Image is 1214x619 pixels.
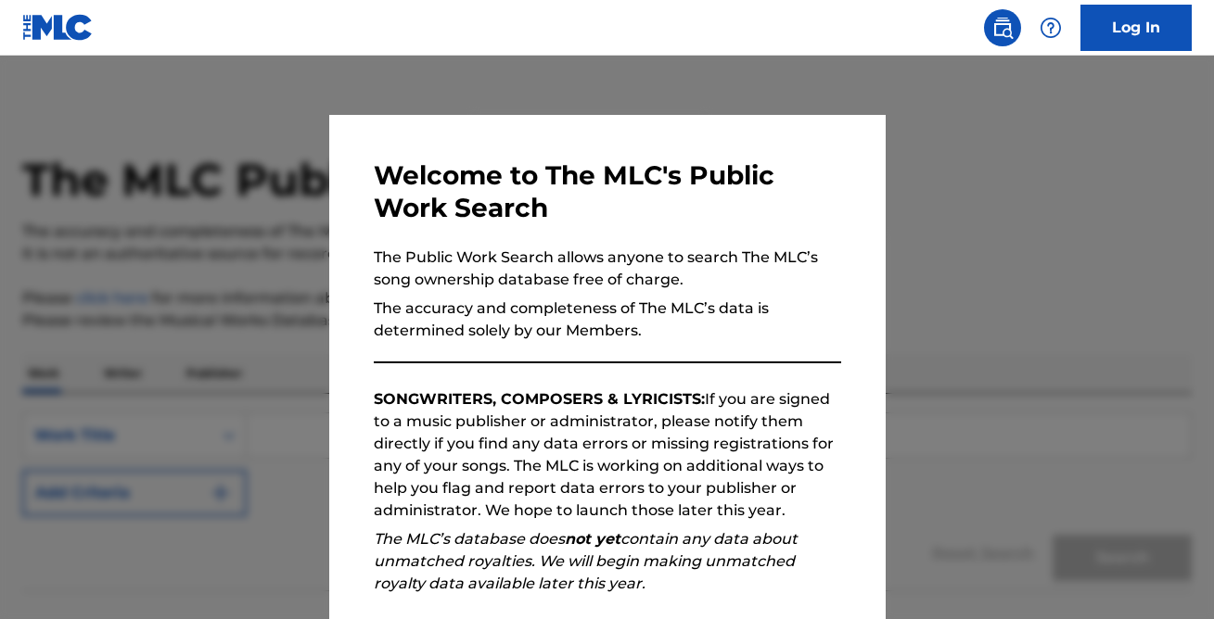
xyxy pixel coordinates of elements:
[374,390,705,408] strong: SONGWRITERS, COMPOSERS & LYRICISTS:
[984,9,1021,46] a: Public Search
[374,530,798,592] em: The MLC’s database does contain any data about unmatched royalties. We will begin making unmatche...
[1080,5,1192,51] a: Log In
[374,297,841,342] p: The accuracy and completeness of The MLC’s data is determined solely by our Members.
[22,14,94,41] img: MLC Logo
[1040,17,1062,39] img: help
[374,388,841,522] p: If you are signed to a music publisher or administrator, please notify them directly if you find ...
[1032,9,1069,46] div: Help
[374,159,841,224] h3: Welcome to The MLC's Public Work Search
[374,246,841,291] p: The Public Work Search allows anyone to search The MLC’s song ownership database free of charge.
[991,17,1014,39] img: search
[565,530,620,548] strong: not yet
[1121,530,1214,619] iframe: Chat Widget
